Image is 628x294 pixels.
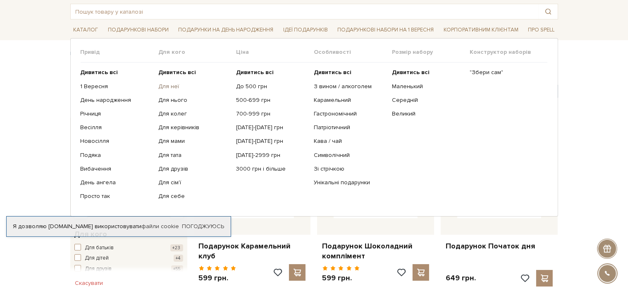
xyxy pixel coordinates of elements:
a: Подарункові набори [105,24,172,36]
a: Для неї [158,83,230,90]
a: Маленький [392,83,463,90]
span: Конструктор наборів [470,48,547,56]
a: Просто так [81,193,152,200]
a: Корпоративним клієнтам [440,23,522,37]
a: Для тата [158,152,230,159]
a: Для сім'ї [158,179,230,186]
a: Кава / чай [314,137,385,145]
a: Подарунок Карамельний клуб [199,241,306,261]
span: +55 [171,265,183,272]
a: Новосілля [81,137,152,145]
b: Дивитись всі [81,69,118,76]
a: [DATE]-2999 грн [236,152,308,159]
span: Для кого [158,48,236,56]
a: Дивитись всі [314,69,385,76]
a: Весілля [81,124,152,131]
a: Подарунок Шоколадний комплімент [322,241,429,261]
button: Для дітей +4 [74,254,183,263]
button: Для друзів +55 [74,265,183,273]
a: 1 Вересня [81,83,152,90]
a: З вином / алкоголем [314,83,385,90]
div: Каталог [70,38,558,217]
a: Подарунки на День народження [175,24,277,36]
a: файли cookie [141,223,179,230]
a: Дивитись всі [236,69,308,76]
span: +4 [174,255,183,262]
span: Привід [81,48,158,56]
a: Для колег [158,110,230,118]
b: Дивитись всі [392,69,430,76]
span: Для батьків [85,244,114,252]
a: До 500 грн [236,83,308,90]
a: Середній [392,96,463,104]
b: Дивитись всі [158,69,196,76]
a: Карамельний [314,96,385,104]
a: [DATE]-[DATE] грн [236,124,308,131]
button: Скасувати [70,277,108,290]
a: Дивитись всі [392,69,463,76]
a: Для друзів [158,165,230,173]
a: 700-999 грн [236,110,308,118]
a: Погоджуюсь [182,223,224,230]
a: Річниця [81,110,152,118]
a: Для себе [158,193,230,200]
a: Вибачення [81,165,152,173]
a: Патріотичний [314,124,385,131]
a: Ідеї подарунків [280,24,331,36]
p: 599 грн. [199,273,236,283]
b: Дивитись всі [314,69,351,76]
a: День народження [81,96,152,104]
a: Для нього [158,96,230,104]
a: Каталог [70,24,102,36]
a: 3000 грн і більше [236,165,308,173]
b: Дивитись всі [236,69,274,76]
a: 500-699 грн [236,96,308,104]
a: Великий [392,110,463,118]
a: "Збери сам" [470,69,541,76]
a: Унікальні подарунки [314,179,385,186]
span: Для дітей [85,254,109,263]
p: 599 грн. [322,273,360,283]
a: Подарункові набори на 1 Вересня [334,23,437,37]
a: [DATE]-[DATE] грн [236,137,308,145]
a: Зі стрічкою [314,165,385,173]
p: 649 грн. [446,273,476,283]
a: Для мами [158,137,230,145]
a: Гастрономічний [314,110,385,118]
a: День ангела [81,179,152,186]
a: Про Spell [525,24,558,36]
a: Дивитись всі [158,69,230,76]
div: Я дозволяю [DOMAIN_NAME] використовувати [7,223,231,230]
input: Пошук товару у каталозі [71,4,539,19]
a: Подарунок Початок дня [446,241,553,251]
a: Подяка [81,152,152,159]
span: Ціна [236,48,314,56]
button: Для батьків +23 [74,244,183,252]
a: Для керівників [158,124,230,131]
a: Символічний [314,152,385,159]
a: Дивитись всі [81,69,152,76]
span: Розмір набору [392,48,470,56]
span: Для друзів [85,265,112,273]
span: +23 [170,244,183,251]
span: Особливості [314,48,392,56]
button: Пошук товару у каталозі [539,4,558,19]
